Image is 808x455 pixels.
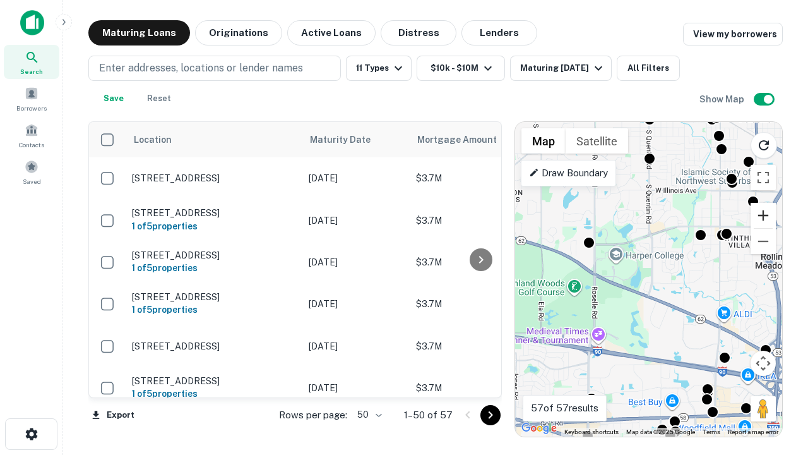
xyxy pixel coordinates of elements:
p: 57 of 57 results [531,401,598,416]
span: Location [133,132,172,147]
p: $3.7M [416,297,542,311]
button: Reload search area [751,132,777,159]
p: $3.7M [416,214,542,227]
img: capitalize-icon.png [20,10,44,35]
span: Search [20,66,43,76]
p: $3.7M [416,255,542,269]
button: Zoom in [751,203,776,228]
p: 1–50 of 57 [404,408,453,423]
button: All Filters [617,56,680,81]
a: Terms (opens in new tab) [703,428,720,435]
h6: 1 of 5 properties [132,387,296,401]
p: Rows per page: [279,408,347,423]
a: Contacts [4,118,59,152]
p: [DATE] [309,255,403,269]
button: Export [88,406,138,425]
button: Enter addresses, locations or lender names [88,56,341,81]
span: Maturity Date [310,132,387,147]
p: [STREET_ADDRESS] [132,250,296,261]
a: Borrowers [4,82,59,116]
button: Maturing Loans [88,20,190,45]
span: Mortgage Amount [417,132,513,147]
a: View my borrowers [683,23,783,45]
h6: 1 of 5 properties [132,261,296,275]
p: [STREET_ADDRESS] [132,375,296,387]
p: [STREET_ADDRESS] [132,173,296,184]
button: Keyboard shortcuts [564,428,619,437]
a: Open this area in Google Maps (opens a new window) [518,420,560,437]
button: 11 Types [346,56,412,81]
th: Maturity Date [302,122,410,157]
p: [STREET_ADDRESS] [132,341,296,352]
img: Google [518,420,560,437]
button: Toggle fullscreen view [751,165,776,190]
div: 0 0 [515,122,782,437]
p: [DATE] [309,339,403,353]
p: [DATE] [309,214,403,227]
div: 50 [352,406,384,424]
div: Maturing [DATE] [520,61,606,76]
span: Saved [23,176,41,186]
button: Maturing [DATE] [510,56,612,81]
p: $3.7M [416,381,542,395]
span: Map data ©2025 Google [626,428,695,435]
p: $3.7M [416,171,542,185]
button: Originations [195,20,282,45]
button: Lenders [461,20,537,45]
a: Report a map error [728,428,778,435]
button: Save your search to get updates of matches that match your search criteria. [93,86,134,111]
span: Contacts [19,140,44,150]
h6: Show Map [699,92,746,106]
button: Drag Pegman onto the map to open Street View [751,396,776,422]
a: Saved [4,155,59,189]
span: Borrowers [16,103,47,113]
p: [STREET_ADDRESS] [132,207,296,219]
button: Active Loans [287,20,376,45]
button: Zoom out [751,229,776,254]
button: Show satellite imagery [566,128,628,154]
button: Go to next page [480,405,501,425]
button: Reset [139,86,179,111]
th: Mortgage Amount [410,122,549,157]
iframe: Chat Widget [745,313,808,374]
p: Enter addresses, locations or lender names [99,61,303,76]
h6: 1 of 5 properties [132,219,296,233]
button: $10k - $10M [417,56,505,81]
p: [DATE] [309,171,403,185]
button: Show street map [521,128,566,154]
h6: 1 of 5 properties [132,303,296,317]
p: [STREET_ADDRESS] [132,291,296,303]
p: Draw Boundary [529,166,608,181]
p: $3.7M [416,339,542,353]
p: [DATE] [309,381,403,395]
p: [DATE] [309,297,403,311]
button: Distress [381,20,456,45]
th: Location [126,122,302,157]
a: Search [4,45,59,79]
